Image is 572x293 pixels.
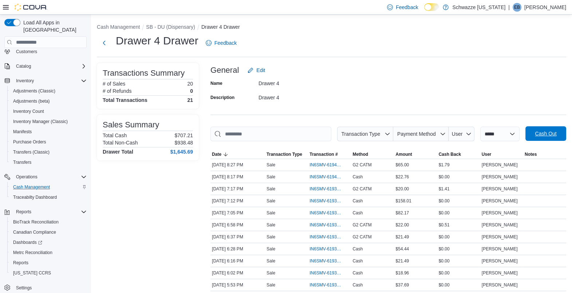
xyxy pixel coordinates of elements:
[267,210,275,216] p: Sale
[309,282,342,288] span: IN6SMV-6193589
[97,23,566,32] nav: An example of EuiBreadcrumbs
[10,183,87,191] span: Cash Management
[10,87,58,95] a: Adjustments (Classic)
[267,198,275,204] p: Sale
[482,210,518,216] span: [PERSON_NAME]
[7,116,90,127] button: Inventory Manager (Classic)
[267,174,275,180] p: Sale
[187,81,193,87] p: 20
[7,227,90,237] button: Canadian Compliance
[103,132,127,138] h6: Total Cash
[10,248,55,257] a: Metrc Reconciliation
[352,258,363,264] span: Cash
[395,258,409,264] span: $21.49
[424,3,439,11] input: Dark Mode
[10,117,87,126] span: Inventory Manager (Classic)
[16,78,34,84] span: Inventory
[394,150,437,159] button: Amount
[10,158,34,167] a: Transfers
[10,238,87,247] span: Dashboards
[525,151,537,157] span: Notes
[10,238,45,247] a: Dashboards
[309,209,350,217] button: IN6SMV-6193883
[1,172,90,182] button: Operations
[267,186,275,192] p: Sale
[16,174,38,180] span: Operations
[395,270,409,276] span: $18.96
[308,150,351,159] button: Transaction #
[13,139,46,145] span: Purchase Orders
[7,237,90,248] a: Dashboards
[13,76,87,85] span: Inventory
[10,228,59,237] a: Canadian Compliance
[7,127,90,137] button: Manifests
[13,129,32,135] span: Manifests
[395,282,409,288] span: $37.69
[482,246,518,252] span: [PERSON_NAME]
[452,3,505,12] p: Schwazze [US_STATE]
[437,209,480,217] div: $0.00
[10,148,52,157] a: Transfers (Classic)
[437,161,480,169] div: $1.79
[267,234,275,240] p: Sale
[256,67,265,74] span: Edit
[7,217,90,227] button: BioTrack Reconciliation
[309,210,342,216] span: IN6SMV-6193883
[214,39,237,47] span: Feedback
[210,209,265,217] div: [DATE] 7:05 PM
[508,3,510,12] p: |
[482,198,518,204] span: [PERSON_NAME]
[10,97,53,106] a: Adjustments (beta)
[13,260,28,266] span: Reports
[103,149,133,155] h4: Drawer Total
[267,162,275,168] p: Sale
[13,88,55,94] span: Adjustments (Classic)
[210,197,265,205] div: [DATE] 7:12 PM
[16,49,37,55] span: Customers
[210,257,265,265] div: [DATE] 6:16 PM
[190,88,193,94] p: 0
[10,218,62,226] a: BioTrack Reconciliation
[103,88,131,94] h6: # of Refunds
[309,197,350,205] button: IN6SMV-6193914
[267,246,275,252] p: Sale
[10,127,35,136] a: Manifests
[10,193,87,202] span: Traceabilty Dashboard
[10,87,87,95] span: Adjustments (Classic)
[309,281,350,289] button: IN6SMV-6193589
[449,127,474,141] button: User
[13,194,57,200] span: Traceabilty Dashboard
[10,258,31,267] a: Reports
[7,106,90,116] button: Inventory Count
[351,150,394,159] button: Method
[309,233,350,241] button: IN6SMV-6193785
[103,140,138,146] h6: Total Non-Cash
[452,131,463,137] span: User
[352,222,371,228] span: G2 CATM
[210,221,265,229] div: [DATE] 6:58 PM
[10,248,87,257] span: Metrc Reconciliation
[13,284,35,292] a: Settings
[10,218,87,226] span: BioTrack Reconciliation
[352,186,371,192] span: G2 CATM
[309,258,342,264] span: IN6SMV-6193695
[212,151,221,157] span: Date
[7,147,90,157] button: Transfers (Classic)
[13,62,87,71] span: Catalog
[395,234,409,240] span: $21.49
[1,46,90,57] button: Customers
[309,185,350,193] button: IN6SMV-6193938
[13,159,31,165] span: Transfers
[10,148,87,157] span: Transfers (Classic)
[10,228,87,237] span: Canadian Compliance
[7,268,90,278] button: [US_STATE] CCRS
[309,269,350,277] button: IN6SMV-6193631
[437,197,480,205] div: $0.00
[187,97,193,103] h4: 21
[523,150,566,159] button: Notes
[395,186,409,192] span: $20.00
[13,250,52,256] span: Metrc Reconciliation
[352,270,363,276] span: Cash
[7,258,90,268] button: Reports
[309,174,342,180] span: IN6SMV-6194168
